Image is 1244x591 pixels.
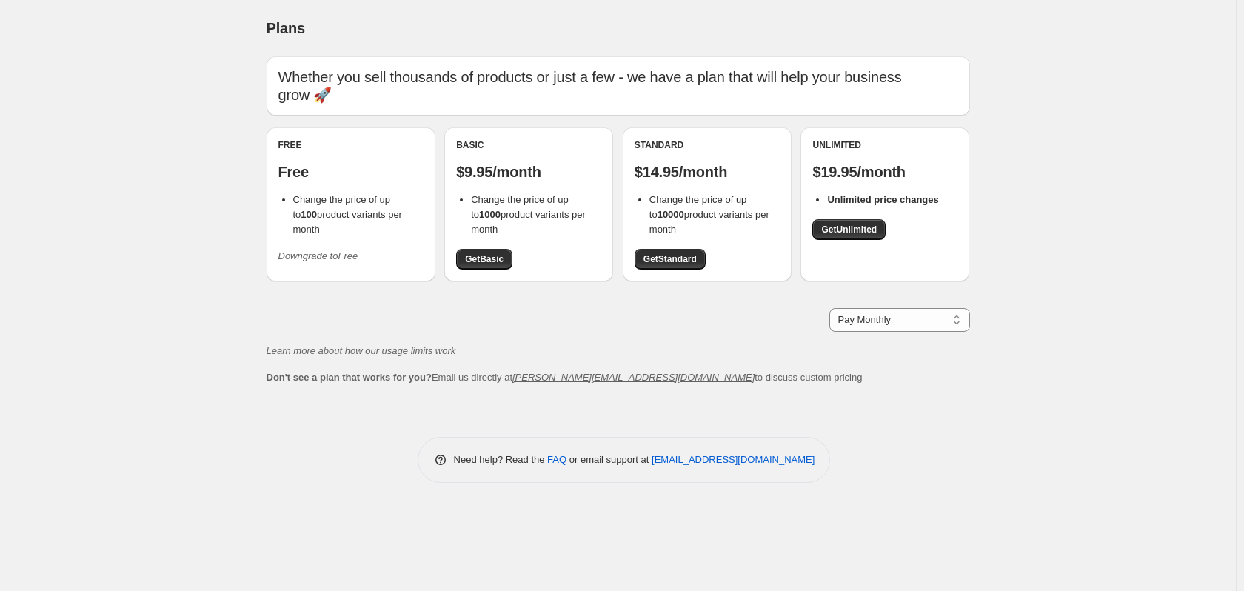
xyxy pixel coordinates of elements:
[512,372,755,383] a: [PERSON_NAME][EMAIL_ADDRESS][DOMAIN_NAME]
[821,224,877,236] span: Get Unlimited
[635,163,780,181] p: $14.95/month
[465,253,504,265] span: Get Basic
[278,139,424,151] div: Free
[456,249,512,270] a: GetBasic
[278,163,424,181] p: Free
[267,345,456,356] a: Learn more about how our usage limits work
[812,219,886,240] a: GetUnlimited
[454,454,548,465] span: Need help? Read the
[270,244,367,268] button: Downgrade toFree
[827,194,938,205] b: Unlimited price changes
[267,372,432,383] b: Don't see a plan that works for you?
[652,454,815,465] a: [EMAIL_ADDRESS][DOMAIN_NAME]
[812,139,957,151] div: Unlimited
[278,250,358,261] i: Downgrade to Free
[479,209,501,220] b: 1000
[471,194,586,235] span: Change the price of up to product variants per month
[547,454,566,465] a: FAQ
[456,139,601,151] div: Basic
[649,194,769,235] span: Change the price of up to product variants per month
[278,68,958,104] p: Whether you sell thousands of products or just a few - we have a plan that will help your busines...
[635,249,706,270] a: GetStandard
[658,209,684,220] b: 10000
[812,163,957,181] p: $19.95/month
[301,209,317,220] b: 100
[456,163,601,181] p: $9.95/month
[635,139,780,151] div: Standard
[566,454,652,465] span: or email support at
[267,372,863,383] span: Email us directly at to discuss custom pricing
[643,253,697,265] span: Get Standard
[293,194,402,235] span: Change the price of up to product variants per month
[267,20,305,36] span: Plans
